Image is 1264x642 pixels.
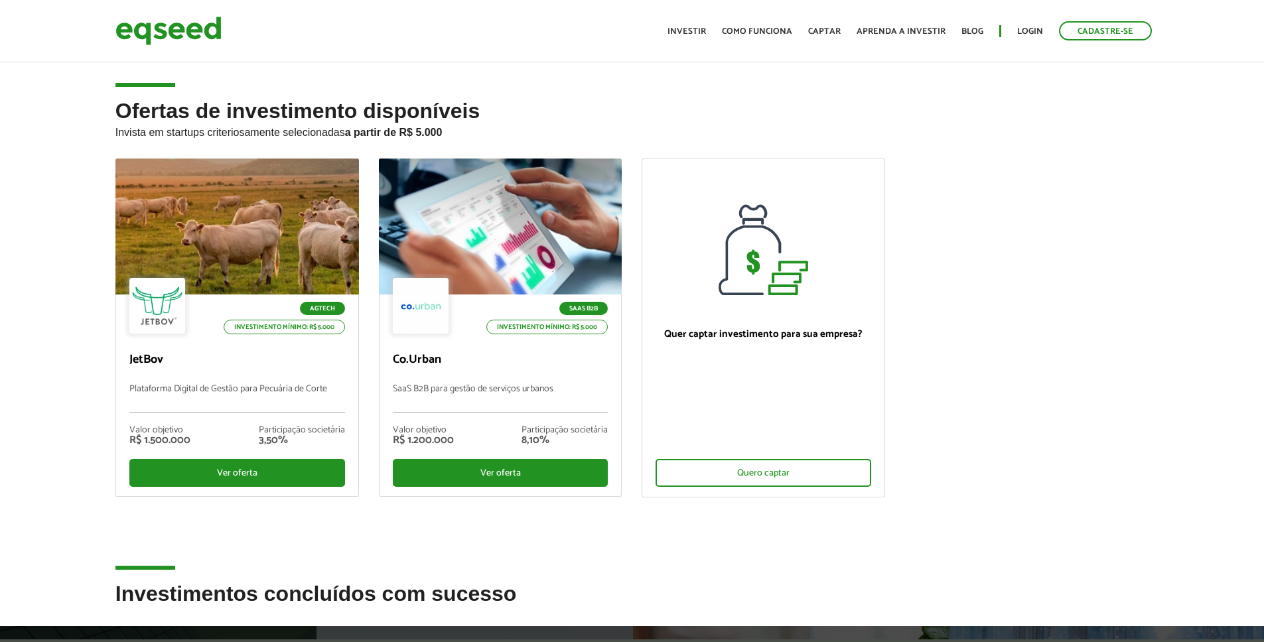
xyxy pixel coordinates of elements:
div: Ver oferta [393,459,608,487]
a: Quer captar investimento para sua empresa? Quero captar [642,159,885,497]
div: Valor objetivo [393,426,454,435]
div: Ver oferta [129,459,345,487]
a: Blog [961,27,983,36]
p: Invista em startups criteriosamente selecionadas [115,123,1149,139]
div: Valor objetivo [129,426,190,435]
p: Agtech [300,302,345,315]
div: Participação societária [522,426,608,435]
div: R$ 1.500.000 [129,435,190,446]
p: Co.Urban [393,353,608,367]
p: SaaS B2B [559,302,608,315]
div: R$ 1.200.000 [393,435,454,446]
p: Quer captar investimento para sua empresa? [656,328,871,340]
a: Aprenda a investir [857,27,946,36]
a: Captar [808,27,841,36]
p: Plataforma Digital de Gestão para Pecuária de Corte [129,384,345,413]
a: Investir [667,27,706,36]
a: Cadastre-se [1059,21,1152,40]
div: Participação societária [259,426,345,435]
img: EqSeed [115,13,222,48]
p: JetBov [129,353,345,367]
p: SaaS B2B para gestão de serviços urbanos [393,384,608,413]
div: Quero captar [656,459,871,487]
h2: Ofertas de investimento disponíveis [115,99,1149,159]
p: Investimento mínimo: R$ 5.000 [486,320,608,334]
a: Como funciona [722,27,792,36]
a: Login [1017,27,1043,36]
p: Investimento mínimo: R$ 5.000 [224,320,345,334]
a: Agtech Investimento mínimo: R$ 5.000 JetBov Plataforma Digital de Gestão para Pecuária de Corte V... [115,159,359,497]
h2: Investimentos concluídos com sucesso [115,582,1149,625]
strong: a partir de R$ 5.000 [345,127,443,138]
a: SaaS B2B Investimento mínimo: R$ 5.000 Co.Urban SaaS B2B para gestão de serviços urbanos Valor ob... [379,159,622,497]
div: 8,10% [522,435,608,446]
div: 3,50% [259,435,345,446]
